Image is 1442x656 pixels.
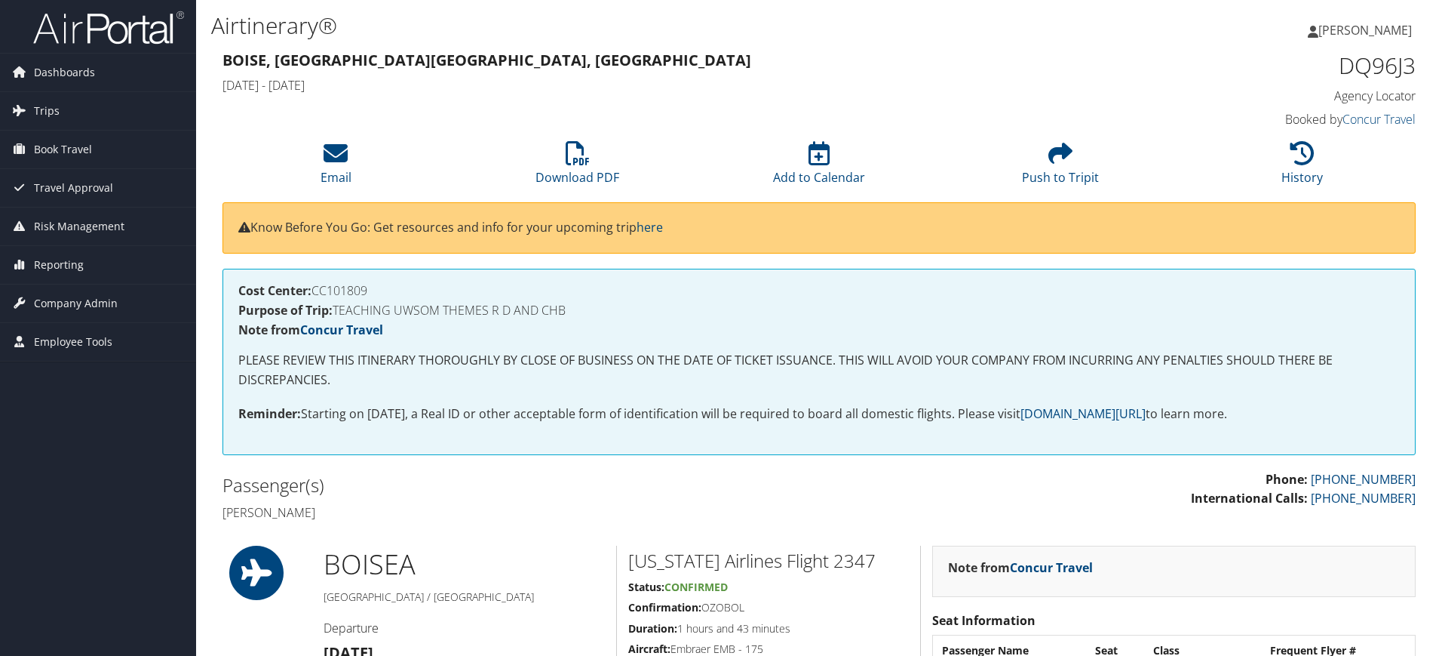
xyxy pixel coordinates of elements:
[238,405,1400,424] p: Starting on [DATE], a Real ID or other acceptable form of identification will be required to boar...
[34,131,92,168] span: Book Travel
[324,546,605,584] h1: BOI SEA
[1311,471,1416,488] a: [PHONE_NUMBER]
[1134,88,1416,104] h4: Agency Locator
[628,600,909,615] h5: OZOBOL
[324,620,605,636] h4: Departure
[238,282,311,299] strong: Cost Center:
[773,149,865,186] a: Add to Calendar
[222,504,808,521] h4: [PERSON_NAME]
[238,285,1400,297] h4: CC101809
[34,246,84,284] span: Reporting
[1318,22,1412,38] span: [PERSON_NAME]
[1134,111,1416,128] h4: Booked by
[637,219,663,236] a: here
[932,612,1035,629] strong: Seat Information
[34,54,95,91] span: Dashboards
[535,149,619,186] a: Download PDF
[238,304,1400,316] h4: TEACHING UWSOM THEMES R D AND CHB
[211,10,1022,42] h1: Airtinerary®
[1010,559,1093,576] a: Concur Travel
[1342,111,1416,128] a: Concur Travel
[1020,405,1146,422] a: [DOMAIN_NAME][URL]
[238,302,333,319] strong: Purpose of Trip:
[238,351,1400,390] p: PLEASE REVIEW THIS ITINERARY THOROUGHLY BY CLOSE OF BUSINESS ON THE DATE OF TICKET ISSUANCE. THIS...
[1311,490,1416,507] a: [PHONE_NUMBER]
[664,580,728,594] span: Confirmed
[1266,471,1308,488] strong: Phone:
[1134,50,1416,82] h1: DQ96J3
[628,621,677,636] strong: Duration:
[34,169,113,207] span: Travel Approval
[238,322,383,338] strong: Note from
[34,285,118,322] span: Company Admin
[300,322,383,338] a: Concur Travel
[238,405,301,422] strong: Reminder:
[34,323,112,361] span: Employee Tools
[1281,149,1323,186] a: History
[34,208,124,245] span: Risk Management
[628,580,664,594] strong: Status:
[324,590,605,605] h5: [GEOGRAPHIC_DATA] / [GEOGRAPHIC_DATA]
[628,621,909,636] h5: 1 hours and 43 minutes
[628,548,909,574] h2: [US_STATE] Airlines Flight 2347
[1022,149,1099,186] a: Push to Tripit
[222,50,751,70] strong: Boise, [GEOGRAPHIC_DATA] [GEOGRAPHIC_DATA], [GEOGRAPHIC_DATA]
[321,149,351,186] a: Email
[34,92,60,130] span: Trips
[222,77,1112,94] h4: [DATE] - [DATE]
[1308,8,1427,53] a: [PERSON_NAME]
[948,559,1093,576] strong: Note from
[222,473,808,498] h2: Passenger(s)
[628,642,670,656] strong: Aircraft:
[238,218,1400,238] p: Know Before You Go: Get resources and info for your upcoming trip
[33,10,184,45] img: airportal-logo.png
[1191,490,1308,507] strong: International Calls:
[628,600,701,614] strong: Confirmation:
